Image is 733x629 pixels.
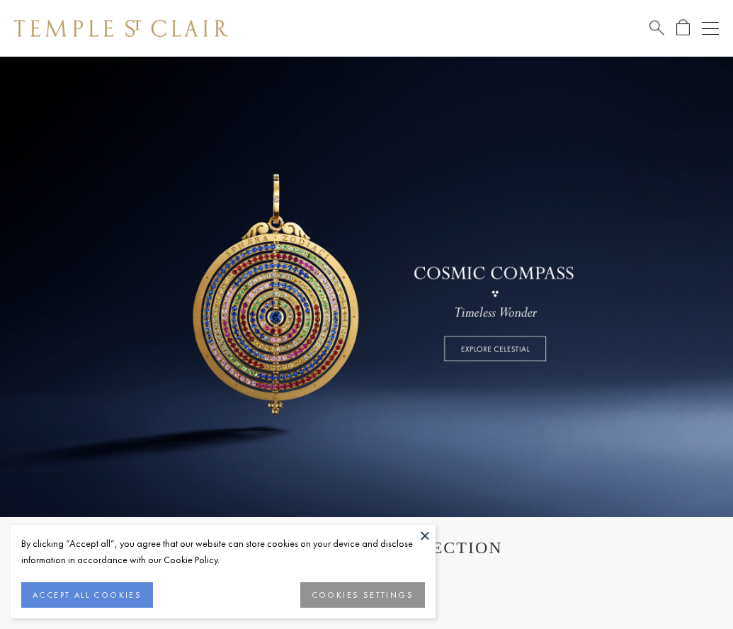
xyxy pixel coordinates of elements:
button: ACCEPT ALL COOKIES [21,582,153,608]
button: COOKIES SETTINGS [300,582,425,608]
button: Open navigation [702,20,719,37]
a: Open Shopping Bag [676,19,690,37]
img: Temple St. Clair [14,20,228,37]
a: Search [649,19,664,37]
div: By clicking “Accept all”, you agree that our website can store cookies on your device and disclos... [21,535,425,568]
